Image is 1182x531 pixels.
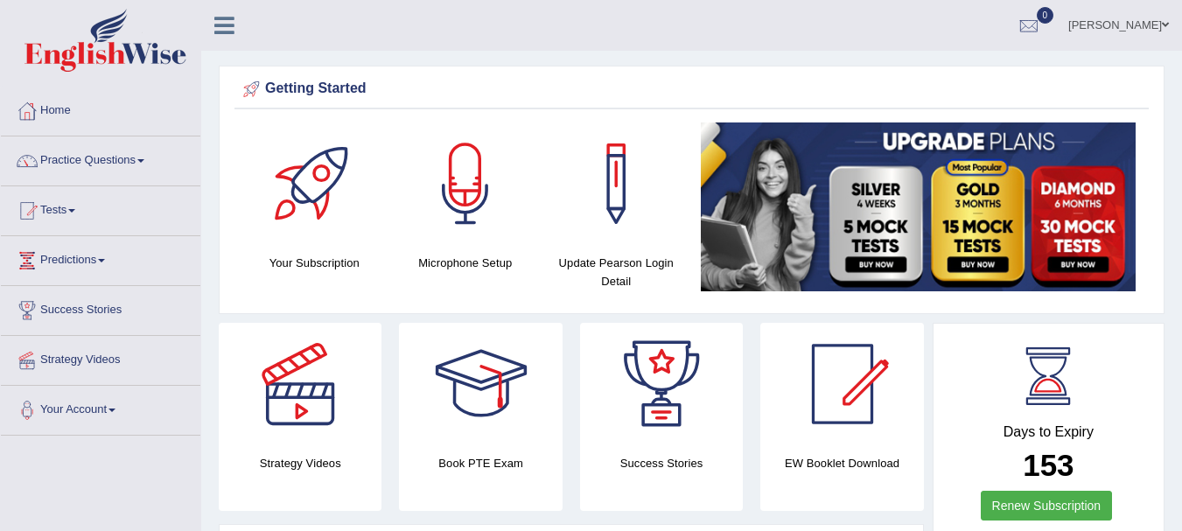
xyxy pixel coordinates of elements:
[580,454,743,472] h4: Success Stories
[219,454,381,472] h4: Strategy Videos
[1,136,200,180] a: Practice Questions
[1037,7,1054,24] span: 0
[701,122,1137,291] img: small5.jpg
[399,454,562,472] h4: Book PTE Exam
[248,254,381,272] h4: Your Subscription
[1,336,200,380] a: Strategy Videos
[1,87,200,130] a: Home
[1,286,200,330] a: Success Stories
[953,424,1144,440] h4: Days to Expiry
[549,254,683,290] h4: Update Pearson Login Detail
[1,186,200,230] a: Tests
[981,491,1113,521] a: Renew Subscription
[1,386,200,430] a: Your Account
[1,236,200,280] a: Predictions
[1023,448,1074,482] b: 153
[239,76,1144,102] div: Getting Started
[760,454,923,472] h4: EW Booklet Download
[399,254,533,272] h4: Microphone Setup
